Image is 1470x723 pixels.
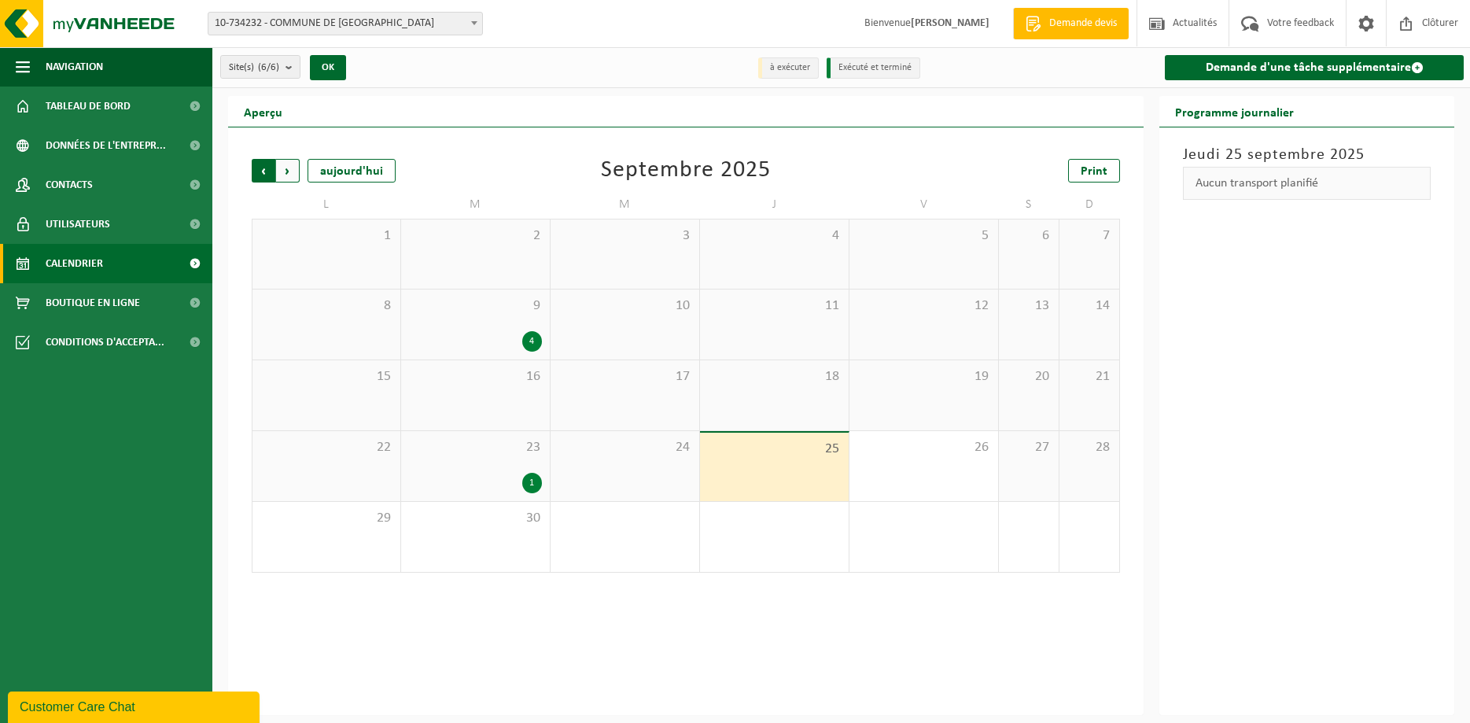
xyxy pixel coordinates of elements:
[1007,297,1051,315] span: 13
[1013,8,1129,39] a: Demande devis
[708,297,841,315] span: 11
[522,473,542,493] div: 1
[601,159,771,183] div: Septembre 2025
[401,190,551,219] td: M
[1068,159,1120,183] a: Print
[700,190,849,219] td: J
[208,13,482,35] span: 10-734232 - COMMUNE DE ECAUSSINNES - ECAUSSINNES
[758,57,819,79] li: à exécuter
[46,47,103,87] span: Navigation
[999,190,1059,219] td: S
[857,439,990,456] span: 26
[708,441,841,458] span: 25
[228,96,298,127] h2: Aperçu
[252,159,275,183] span: Précédent
[1183,143,1431,167] h3: Jeudi 25 septembre 2025
[1165,55,1464,80] a: Demande d'une tâche supplémentaire
[708,227,841,245] span: 4
[310,55,346,80] button: OK
[558,439,691,456] span: 24
[857,297,990,315] span: 12
[46,87,131,126] span: Tableau de bord
[46,165,93,205] span: Contacts
[229,56,279,79] span: Site(s)
[1007,368,1051,385] span: 20
[1081,165,1107,178] span: Print
[46,323,164,362] span: Conditions d'accepta...
[551,190,700,219] td: M
[260,227,392,245] span: 1
[46,244,103,283] span: Calendrier
[1067,227,1111,245] span: 7
[260,297,392,315] span: 8
[252,190,401,219] td: L
[260,439,392,456] span: 22
[208,12,483,35] span: 10-734232 - COMMUNE DE ECAUSSINNES - ECAUSSINNES
[1067,368,1111,385] span: 21
[46,205,110,244] span: Utilisateurs
[708,368,841,385] span: 18
[409,297,542,315] span: 9
[558,368,691,385] span: 17
[258,62,279,72] count: (6/6)
[1007,439,1051,456] span: 27
[46,126,166,165] span: Données de l'entrepr...
[1007,227,1051,245] span: 6
[857,368,990,385] span: 19
[409,368,542,385] span: 16
[558,297,691,315] span: 10
[1183,167,1431,200] div: Aucun transport planifié
[1067,439,1111,456] span: 28
[409,510,542,527] span: 30
[911,17,989,29] strong: [PERSON_NAME]
[409,227,542,245] span: 2
[558,227,691,245] span: 3
[276,159,300,183] span: Suivant
[8,688,263,723] iframe: chat widget
[220,55,300,79] button: Site(s)(6/6)
[409,439,542,456] span: 23
[260,510,392,527] span: 29
[46,283,140,323] span: Boutique en ligne
[308,159,396,183] div: aujourd'hui
[522,331,542,352] div: 4
[1159,96,1310,127] h2: Programme journalier
[260,368,392,385] span: 15
[857,227,990,245] span: 5
[849,190,999,219] td: V
[1059,190,1120,219] td: D
[1045,16,1121,31] span: Demande devis
[1067,297,1111,315] span: 14
[827,57,920,79] li: Exécuté et terminé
